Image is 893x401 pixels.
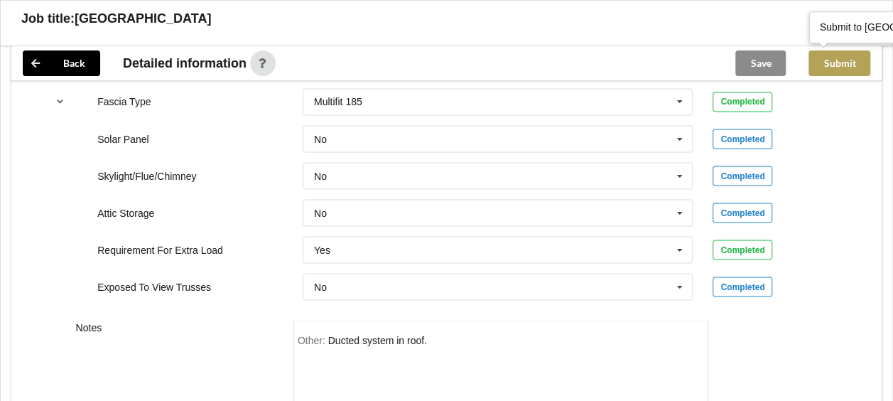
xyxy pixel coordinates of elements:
[713,166,772,186] div: Completed
[328,334,427,346] div: Other
[97,133,148,144] label: Solar Panel
[808,50,870,76] button: Submit
[46,89,74,114] button: reference-toggle
[713,92,772,112] div: Completed
[314,134,327,144] div: No
[298,334,328,346] span: Other:
[23,50,100,76] button: Back
[21,11,75,27] h3: Job title:
[314,171,327,181] div: No
[314,245,330,255] div: Yes
[713,203,772,223] div: Completed
[75,11,211,27] h3: [GEOGRAPHIC_DATA]
[97,170,196,181] label: Skylight/Flue/Chimney
[97,207,154,218] label: Attic Storage
[123,57,247,70] span: Detailed information
[713,129,772,149] div: Completed
[713,277,772,296] div: Completed
[314,208,327,218] div: No
[314,97,362,107] div: Multifit 185
[713,240,772,260] div: Completed
[97,281,211,292] label: Exposed To View Trusses
[97,96,151,107] label: Fascia Type
[97,244,223,255] label: Requirement For Extra Load
[314,282,327,292] div: No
